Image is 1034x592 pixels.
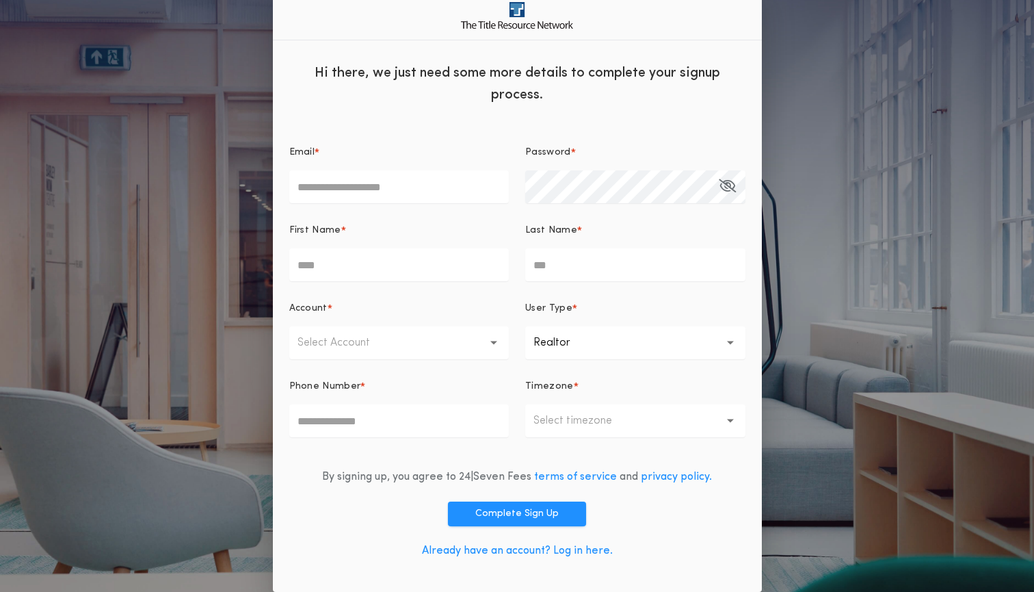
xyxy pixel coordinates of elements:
p: Email [289,146,315,159]
button: Complete Sign Up [448,502,586,526]
p: Last Name [525,224,577,237]
p: Timezone [525,380,574,394]
input: First Name* [289,248,509,281]
a: terms of service [534,472,617,482]
div: Hi there, we just need some more details to complete your signup process. [273,51,762,113]
button: Realtor [525,326,745,359]
p: Account [289,302,328,316]
p: Select timezone [533,413,634,429]
p: First Name [289,224,341,237]
p: Password [525,146,571,159]
input: Password* [525,170,745,203]
button: Select Account [289,326,509,359]
p: User Type [525,302,572,316]
input: Phone Number* [289,404,509,437]
p: Phone Number [289,380,361,394]
button: Select timezone [525,404,745,437]
input: Email* [289,170,509,203]
a: Already have an account? Log in here. [422,545,613,556]
div: By signing up, you agree to 24|Seven Fees and [322,469,712,485]
p: Select Account [297,335,392,351]
img: logo [461,2,573,29]
input: Last Name* [525,248,745,281]
a: privacy policy. [641,472,712,482]
p: Realtor [533,335,592,351]
button: Password* [719,170,736,203]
